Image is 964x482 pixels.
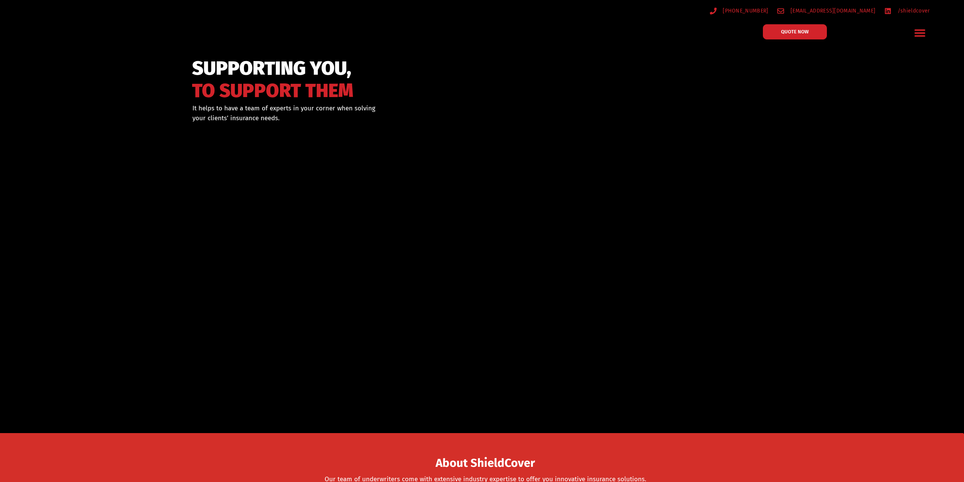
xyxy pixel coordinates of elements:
[436,461,535,468] a: About ShieldCover
[789,6,875,16] span: [EMAIL_ADDRESS][DOMAIN_NAME]
[911,24,929,42] div: Menu Toggle
[44,10,181,44] img: Shield-Cover-Underwriting-Australia-logo-full
[763,24,827,39] a: QUOTE NOW
[192,61,353,76] span: SUPPORTING YOU,
[710,6,769,16] a: [PHONE_NUMBER]
[721,6,768,16] span: [PHONE_NUMBER]
[777,6,875,16] a: [EMAIL_ADDRESS][DOMAIN_NAME]
[192,113,521,123] p: your clients’ insurance needs.
[781,29,809,34] span: QUOTE NOW
[896,6,930,16] span: /shieldcover
[436,458,535,468] span: About ShieldCover
[192,104,521,123] div: It helps to have a team of experts in your corner when solving
[884,6,930,16] a: /shieldcover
